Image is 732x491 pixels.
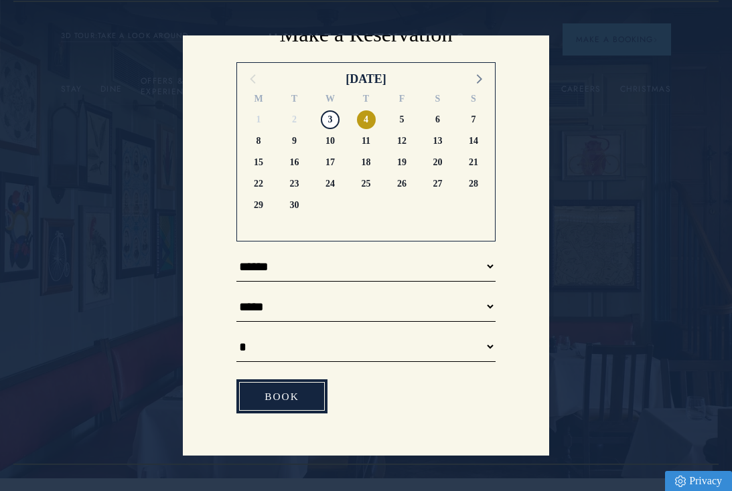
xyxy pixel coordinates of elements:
span: Wednesday, 10 September 2025 [321,132,340,151]
a: Book [236,379,327,413]
span: Thursday, 25 September 2025 [357,175,376,193]
div: [DATE] [346,70,386,88]
span: Saturday, 13 September 2025 [429,132,447,151]
span: Monday, 8 September 2025 [249,132,268,151]
span: Saturday, 6 September 2025 [429,110,447,129]
img: Privacy [675,476,686,487]
span: Wednesday, 17 September 2025 [321,153,340,172]
span: Tuesday, 30 September 2025 [285,196,304,215]
div: S [455,92,492,109]
span: Tuesday, 2 September 2025 [285,110,304,129]
div: T [348,92,384,109]
div: M [240,92,277,109]
span: Friday, 26 September 2025 [392,175,411,193]
span: Sunday, 14 September 2025 [464,132,483,151]
span: Wednesday, 24 September 2025 [321,175,340,193]
span: Friday, 5 September 2025 [392,110,411,129]
span: Thursday, 4 September 2025 [357,110,376,129]
span: Tuesday, 23 September 2025 [285,175,304,193]
span: Wednesday, 3 September 2025 [321,110,340,129]
span: Monday, 22 September 2025 [249,175,268,193]
span: Monday, 15 September 2025 [249,153,268,172]
span: Sunday, 21 September 2025 [464,153,483,172]
span: Saturday, 27 September 2025 [429,175,447,193]
span: Sunday, 7 September 2025 [464,110,483,129]
span: Friday, 19 September 2025 [392,153,411,172]
span: Friday, 12 September 2025 [392,132,411,151]
span: Thursday, 11 September 2025 [357,132,376,151]
span: Thursday, 18 September 2025 [357,153,376,172]
span: Monday, 29 September 2025 [249,196,268,215]
div: W [312,92,348,109]
div: S [420,92,456,109]
span: Saturday, 20 September 2025 [429,153,447,172]
a: Privacy [665,471,732,491]
div: F [384,92,420,109]
span: Tuesday, 16 September 2025 [285,153,304,172]
div: T [277,92,313,109]
span: Monday, 1 September 2025 [249,110,268,129]
span: Sunday, 28 September 2025 [464,175,483,193]
span: Tuesday, 9 September 2025 [285,132,304,151]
